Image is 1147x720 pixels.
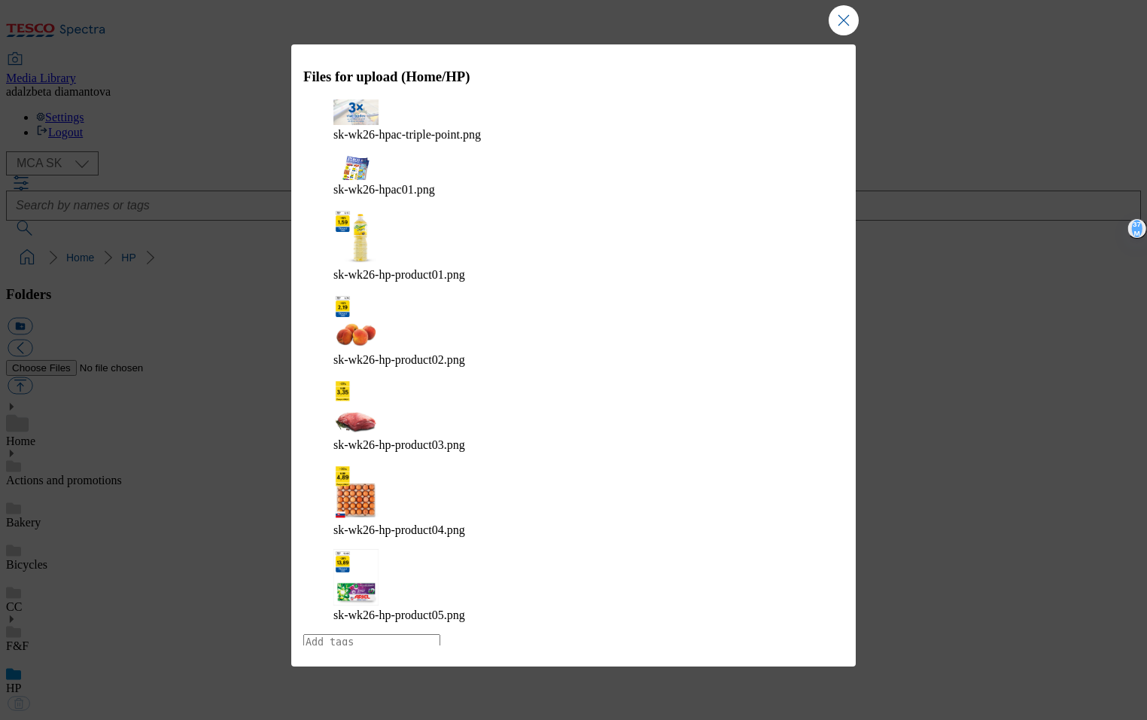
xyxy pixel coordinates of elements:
img: preview [333,99,379,126]
h3: Files for upload (Home/HP) [303,69,844,85]
figcaption: sk-wk26-hp-product04.png [333,523,814,537]
figcaption: sk-wk26-hp-product03.png [333,438,814,452]
img: preview [333,154,379,180]
img: preview [333,294,379,350]
figcaption: sk-wk26-hp-product05.png [333,609,814,622]
img: preview [333,209,379,265]
figcaption: sk-wk26-hpac-triple-point.png [333,128,814,142]
button: Close Modal [829,5,859,35]
figcaption: sk-wk26-hp-product02.png [333,353,814,367]
img: preview [333,379,379,435]
figcaption: sk-wk26-hpac01.png [333,183,814,197]
img: preview [333,464,379,520]
figcaption: sk-wk26-hp-product01.png [333,268,814,282]
div: Modal [291,44,856,667]
img: preview [333,549,379,606]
